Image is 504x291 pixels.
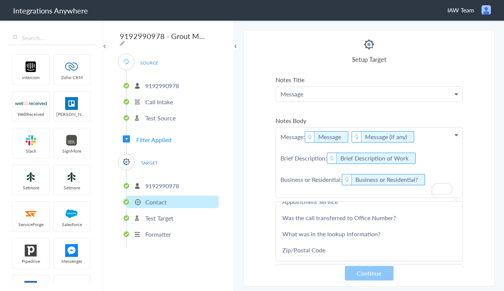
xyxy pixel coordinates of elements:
[145,114,176,122] p: Test Source
[15,97,47,110] img: wr-logo.svg
[276,226,462,242] a: What was in the lookup information?
[276,258,462,274] a: Call End Time
[15,244,47,257] img: pipedrive.png
[13,148,49,154] span: Slack
[276,210,462,226] a: Was the call transferred to Office Number?
[345,266,394,280] button: Continue
[352,131,414,142] li: Message (if any)
[13,74,49,81] span: intercom
[54,148,90,154] span: SignMore
[54,258,90,264] span: Messenger
[276,127,462,198] p: To enrich screen reader interactions, please activate Accessibility in Grammarly extension settings
[447,6,474,14] span: IAW Team
[135,158,163,168] span: TARGET
[276,87,462,101] p: Message
[482,5,491,15] img: user.png
[276,193,462,210] a: Appointment Service
[145,81,179,90] p: 9192990978
[7,31,95,45] input: Search...
[56,97,88,110] img: trello.png
[327,153,416,164] li: Brief Description of Work
[56,244,88,257] img: FBM.png
[56,60,88,73] img: zoho-logo.svg
[305,131,348,142] li: Message
[15,207,47,220] img: serviceforge-icon.png
[136,135,171,144] span: Filter Applied
[56,171,88,183] img: setmoreNew.jpg
[145,230,171,238] p: Formatter
[305,132,315,142] img: Answering_service.png
[352,132,361,142] img: Answering_service.png
[276,242,462,258] a: Zip/Postal Code
[145,198,167,206] p: Contact
[56,207,88,220] img: salesforce-logo.svg
[122,157,131,166] img: serviceminder-logo.svg
[342,174,352,185] img: Answering_service.png
[54,74,90,81] span: Zoho CRM
[135,58,163,68] span: SOURCE
[145,214,173,222] p: Test Target
[13,221,49,228] span: ServiceForge
[15,171,47,183] img: setmoreNew.jpg
[54,221,90,228] span: Salesforce
[13,184,49,191] span: Setmore
[13,258,49,264] span: Pipedrive
[145,97,173,106] p: Call Intake
[327,153,337,163] img: Answering_service.png
[276,116,463,125] label: Notes Body
[15,134,47,147] img: slack-logo.svg
[56,134,88,147] img: signmore-logo.png
[15,60,47,73] img: intercom-logo.svg
[145,181,179,190] p: 9192990978
[276,75,463,84] label: Notes Title
[122,57,131,66] img: Answering_service.png
[13,5,88,16] h1: Integrations Anywhere
[276,55,463,64] h4: Setup Target
[342,174,425,185] li: Business or Residential?
[13,111,49,117] span: WellReceived
[54,184,90,191] span: Setmore
[362,38,376,51] img: serviceminder-logo.svg
[54,111,90,117] span: [PERSON_NAME]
